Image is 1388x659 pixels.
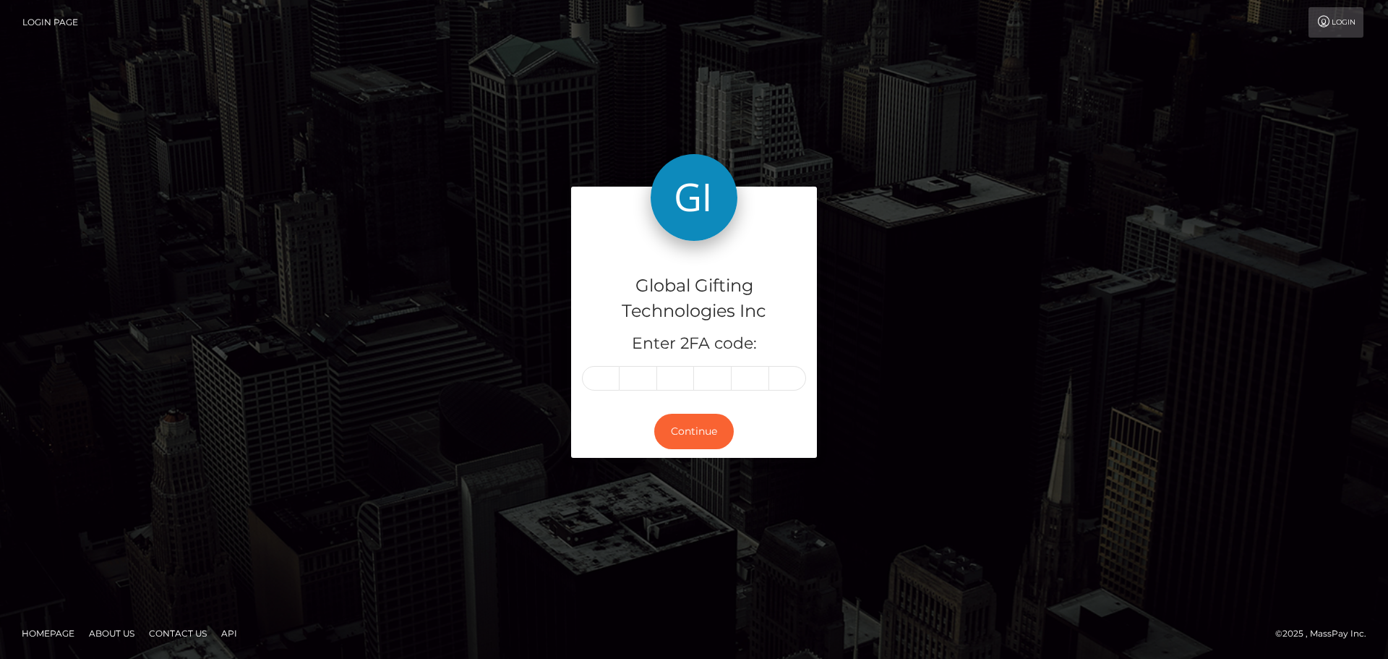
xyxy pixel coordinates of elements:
[143,622,213,645] a: Contact Us
[1275,626,1377,642] div: © 2025 , MassPay Inc.
[22,7,78,38] a: Login Page
[16,622,80,645] a: Homepage
[83,622,140,645] a: About Us
[215,622,243,645] a: API
[582,333,806,355] h5: Enter 2FA code:
[651,154,737,241] img: Global Gifting Technologies Inc
[654,414,734,449] button: Continue
[1308,7,1363,38] a: Login
[582,273,806,324] h4: Global Gifting Technologies Inc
